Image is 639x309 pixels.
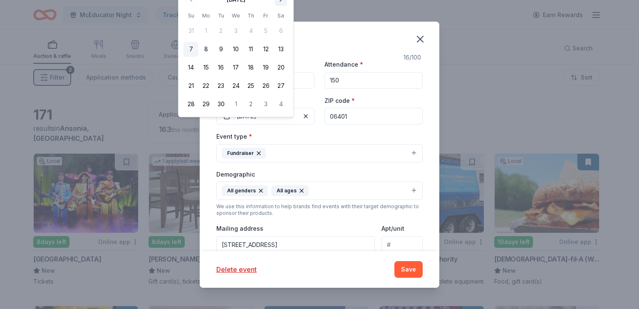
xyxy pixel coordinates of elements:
button: 29 [198,97,213,112]
button: All gendersAll ages [216,182,423,200]
button: 11 [243,42,258,57]
button: 19 [258,60,273,75]
button: 13 [273,42,288,57]
button: Delete event [216,264,257,274]
th: Friday [258,11,273,20]
button: 8 [198,42,213,57]
label: Mailing address [216,224,263,233]
label: Event type [216,132,252,141]
button: 22 [198,79,213,94]
th: Thursday [243,11,258,20]
label: Attendance [324,60,363,69]
input: 12345 (U.S. only) [324,108,423,125]
div: All genders [222,185,268,196]
input: Enter a US address [216,236,375,253]
button: 15 [198,60,213,75]
button: 21 [183,79,198,94]
button: 28 [183,97,198,112]
button: 17 [228,60,243,75]
input: 20 [324,72,423,89]
th: Saturday [273,11,288,20]
button: 3 [258,97,273,112]
div: 16 /100 [404,52,423,62]
div: Fundraiser [222,148,266,159]
button: 1 [228,97,243,112]
button: 30 [213,97,228,112]
button: 9 [213,42,228,57]
button: 18 [243,60,258,75]
button: 16 [213,60,228,75]
div: We use this information to help brands find events with their target demographic to sponsor their... [216,203,423,217]
button: 2 [243,97,258,112]
button: 14 [183,60,198,75]
label: Apt/unit [381,224,404,233]
button: 7 [183,42,198,57]
th: Wednesday [228,11,243,20]
button: 23 [213,79,228,94]
label: Demographic [216,170,255,179]
button: 12 [258,42,273,57]
div: All ages [271,185,309,196]
button: 26 [258,79,273,94]
button: 25 [243,79,258,94]
label: ZIP code [324,97,355,105]
th: Monday [198,11,213,20]
button: Save [394,261,423,278]
th: Sunday [183,11,198,20]
button: 4 [273,97,288,112]
button: 27 [273,79,288,94]
button: Fundraiser [216,144,423,162]
button: 20 [273,60,288,75]
th: Tuesday [213,11,228,20]
button: 10 [228,42,243,57]
button: 24 [228,79,243,94]
input: # [381,236,423,253]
